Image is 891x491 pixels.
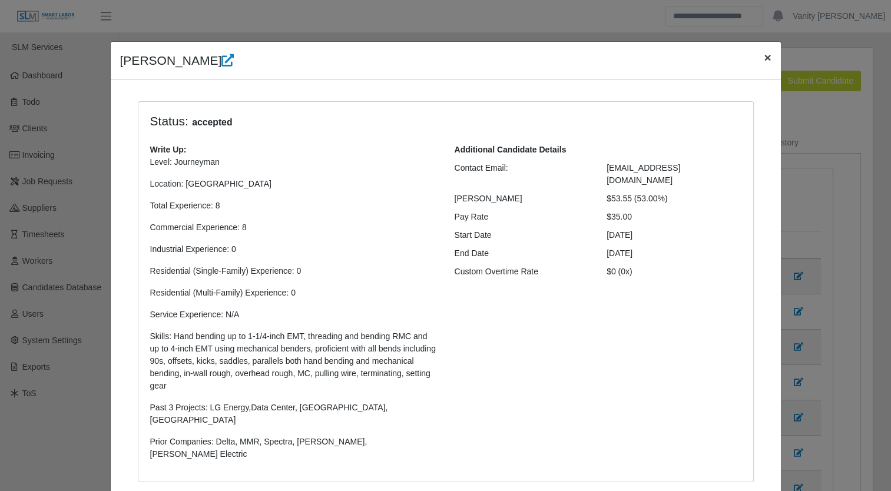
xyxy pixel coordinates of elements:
[150,200,437,212] p: Total Experience: 8
[598,193,750,205] div: $53.55 (53.00%)
[446,266,598,278] div: Custom Overtime Rate
[150,221,437,234] p: Commercial Experience: 8
[150,243,437,256] p: Industrial Experience: 0
[607,248,632,258] span: [DATE]
[150,436,437,460] p: Prior Companies: Delta, MMR, Spectra, [PERSON_NAME], [PERSON_NAME] Electric
[607,163,680,185] span: [EMAIL_ADDRESS][DOMAIN_NAME]
[150,265,437,277] p: Residential (Single-Family) Experience: 0
[150,145,187,154] b: Write Up:
[150,156,437,168] p: Level: Journeyman
[754,42,780,73] button: Close
[446,193,598,205] div: [PERSON_NAME]
[446,211,598,223] div: Pay Rate
[150,330,437,392] p: Skills: Hand bending up to 1-1/4-inch EMT, threading and bending RMC and up to 4-inch EMT using m...
[150,287,437,299] p: Residential (Multi-Family) Experience: 0
[764,51,771,64] span: ×
[446,247,598,260] div: End Date
[598,211,750,223] div: $35.00
[446,229,598,241] div: Start Date
[446,162,598,187] div: Contact Email:
[150,308,437,321] p: Service Experience: N/A
[150,402,437,426] p: Past 3 Projects: LG Energy,Data Center, [GEOGRAPHIC_DATA], [GEOGRAPHIC_DATA]
[120,51,234,70] h4: [PERSON_NAME]
[188,115,236,130] span: accepted
[455,145,567,154] b: Additional Candidate Details
[150,178,437,190] p: Location: [GEOGRAPHIC_DATA]
[150,114,589,130] h4: Status:
[598,229,750,241] div: [DATE]
[607,267,632,276] span: $0 (0x)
